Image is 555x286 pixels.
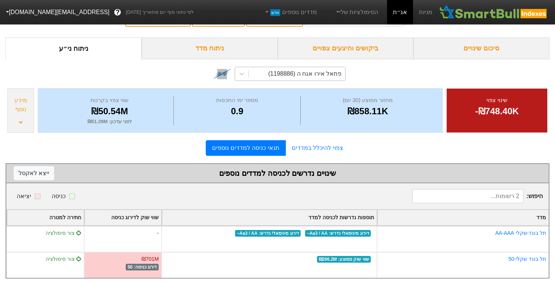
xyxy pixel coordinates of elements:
div: 0.9 [176,105,298,118]
div: ₪50.54M [47,105,172,118]
div: ניתוח ני״ע [6,37,142,59]
img: SmartBull [438,5,549,20]
div: ₪858.11K [303,105,433,118]
span: דירוג כניסה: 50 [126,264,159,270]
span: צור סימולציה [46,256,81,262]
a: צפוי להיכלל במדדים [286,141,349,155]
span: ? [116,7,120,17]
div: Toggle SortBy [85,210,161,225]
div: שווי צפוי בקרנות [47,96,172,105]
input: 2 רשומות... [412,189,523,203]
div: מחזור ממוצע (30 יום) [303,96,433,105]
span: חדש [270,9,280,16]
div: שינוי צפוי [456,96,538,105]
div: - [84,226,161,252]
div: מידע נוסף [10,96,32,114]
a: תל בונד-שקלי AA-AAA [495,230,546,236]
span: שווי שוק ממוצע : ₪266.2M [317,256,371,263]
div: ₪701M [142,255,159,263]
div: Toggle SortBy [7,210,84,225]
div: סיכום שינויים [413,37,549,59]
div: לפני עדכון : ₪51.29M [47,118,172,125]
span: דירוג מינימאלי נדרש : Aa3 / AA− [235,230,301,237]
span: דירוג מינימאלי נדרש : Aa3 / AA− [305,230,371,237]
button: ייצא לאקסל [14,166,54,180]
div: ניתוח מדד [142,37,278,59]
div: ביקושים והיצעים צפויים [278,37,414,59]
span: צור סימולציה [46,230,81,236]
span: חיפוש : [412,189,543,203]
div: Toggle SortBy [377,210,549,225]
a: תל בונד שקלי-50 [508,256,546,262]
div: מספר ימי התכסות [176,96,298,105]
div: Toggle SortBy [162,210,377,225]
div: יציאה [17,192,31,201]
div: -₪748.40K [456,105,538,118]
div: שינויים נדרשים לכניסה למדדים נוספים [14,168,541,179]
a: מדדים נוספיםחדש [261,5,320,20]
img: tase link [212,64,232,83]
div: פתאל אירו אגח ה (1198886) [268,69,341,78]
div: כניסה [52,192,66,201]
a: תנאי כניסה למדדים נוספים [206,140,285,156]
a: הסימולציות שלי [332,5,381,20]
span: לפי נתוני סוף יום מתאריך [DATE] [126,9,194,16]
